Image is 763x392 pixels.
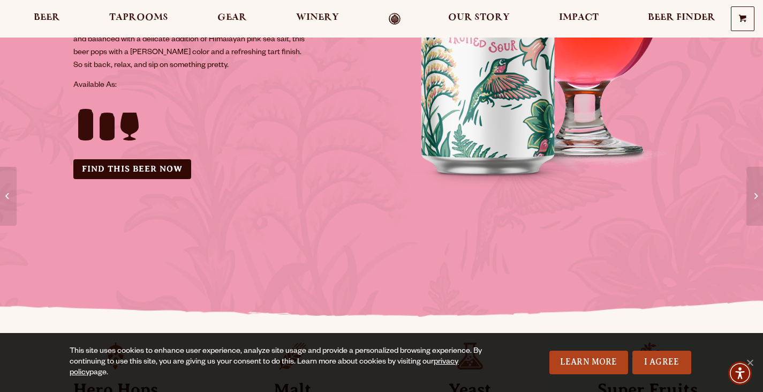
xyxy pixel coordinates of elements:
p: Available As: [73,79,369,92]
a: Impact [552,13,606,25]
div: Accessibility Menu [728,361,752,385]
a: Gear [210,13,254,25]
a: Beer Finder [641,13,722,25]
a: Our Story [441,13,517,25]
a: Winery [289,13,346,25]
span: Impact [559,13,599,22]
span: Beer [34,13,60,22]
span: Winery [296,13,339,22]
span: Taprooms [109,13,168,22]
p: More of a mantra than a beer, [PERSON_NAME]’ Pretty is our Fruited Sour Ale. Loaded with our uniq... [73,8,310,72]
span: Our Story [448,13,510,22]
span: Beer Finder [648,13,715,22]
a: Taprooms [102,13,175,25]
a: I Agree [632,351,691,374]
a: Learn More [549,351,628,374]
span: Gear [217,13,247,22]
a: Beer [27,13,67,25]
a: Odell Home [374,13,414,25]
a: Find this Beer Now [73,159,191,179]
div: This site uses cookies to enhance user experience, analyze site usage and provide a personalized ... [70,346,495,379]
